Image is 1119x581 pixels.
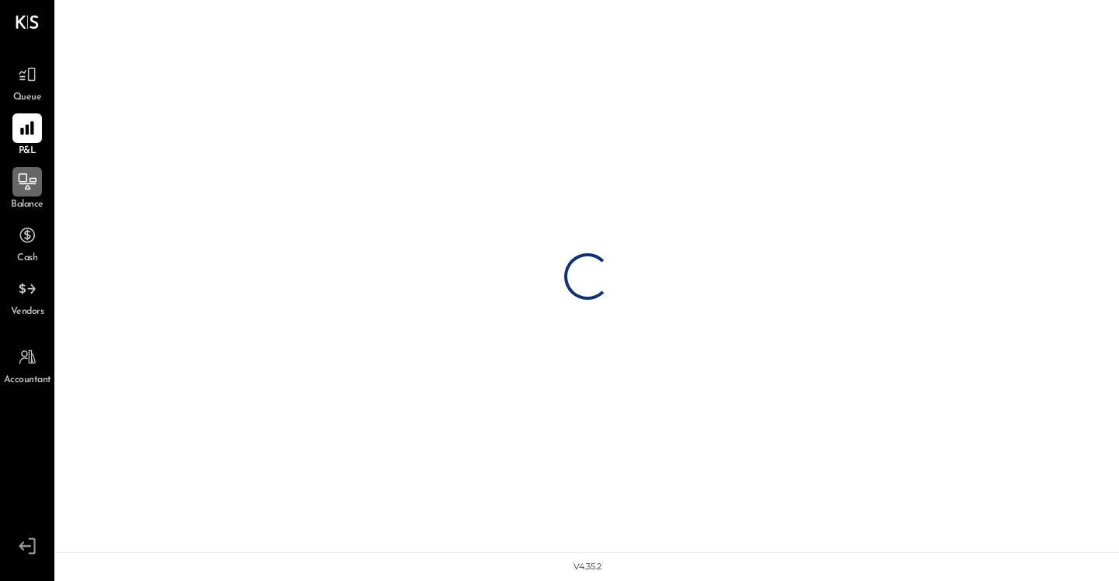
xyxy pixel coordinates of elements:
[11,305,44,319] span: Vendors
[11,198,44,212] span: Balance
[1,113,54,158] a: P&L
[1,60,54,105] a: Queue
[4,374,51,388] span: Accountant
[13,91,42,105] span: Queue
[1,343,54,388] a: Accountant
[1,274,54,319] a: Vendors
[17,252,37,266] span: Cash
[573,561,601,573] div: v 4.35.2
[1,167,54,212] a: Balance
[1,221,54,266] a: Cash
[19,144,37,158] span: P&L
